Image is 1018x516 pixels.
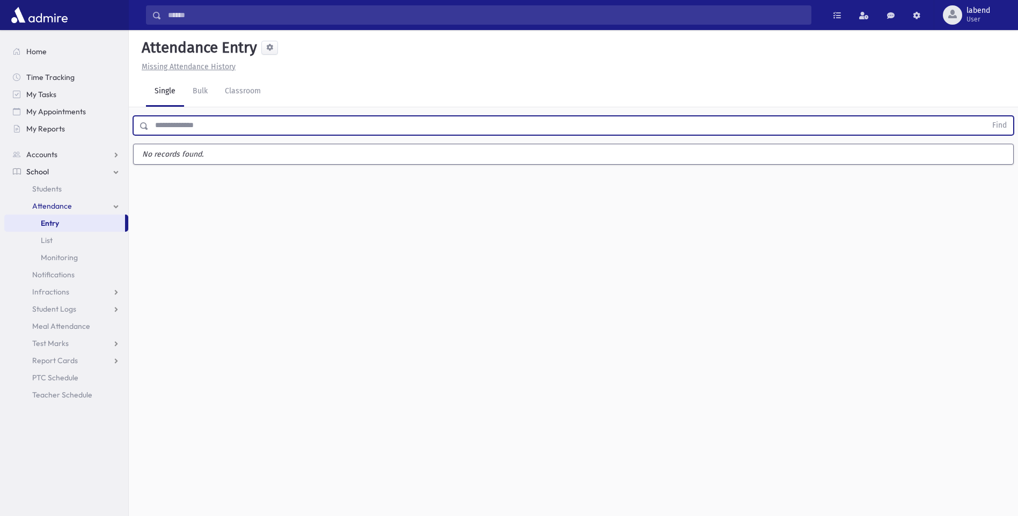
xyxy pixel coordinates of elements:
[4,318,128,335] a: Meal Attendance
[32,304,76,314] span: Student Logs
[966,15,990,24] span: User
[32,356,78,365] span: Report Cards
[4,69,128,86] a: Time Tracking
[4,103,128,120] a: My Appointments
[26,47,47,56] span: Home
[4,266,128,283] a: Notifications
[4,249,128,266] a: Monitoring
[4,163,128,180] a: School
[146,77,184,107] a: Single
[26,90,56,99] span: My Tasks
[4,335,128,352] a: Test Marks
[134,144,1013,164] label: No records found.
[26,72,75,82] span: Time Tracking
[4,180,128,197] a: Students
[137,62,236,71] a: Missing Attendance History
[32,287,69,297] span: Infractions
[26,124,65,134] span: My Reports
[32,338,69,348] span: Test Marks
[216,77,269,107] a: Classroom
[32,373,78,382] span: PTC Schedule
[32,184,62,194] span: Students
[32,201,72,211] span: Attendance
[26,167,49,176] span: School
[32,321,90,331] span: Meal Attendance
[4,86,128,103] a: My Tasks
[41,235,53,245] span: List
[184,77,216,107] a: Bulk
[162,5,811,25] input: Search
[4,283,128,300] a: Infractions
[4,215,125,232] a: Entry
[4,197,128,215] a: Attendance
[986,116,1013,135] button: Find
[9,4,70,26] img: AdmirePro
[137,39,257,57] h5: Attendance Entry
[4,369,128,386] a: PTC Schedule
[41,218,59,228] span: Entry
[41,253,78,262] span: Monitoring
[26,107,86,116] span: My Appointments
[4,43,128,60] a: Home
[4,300,128,318] a: Student Logs
[26,150,57,159] span: Accounts
[4,146,128,163] a: Accounts
[4,386,128,403] a: Teacher Schedule
[32,270,75,279] span: Notifications
[4,352,128,369] a: Report Cards
[966,6,990,15] span: labend
[32,390,92,400] span: Teacher Schedule
[4,232,128,249] a: List
[142,62,236,71] u: Missing Attendance History
[4,120,128,137] a: My Reports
